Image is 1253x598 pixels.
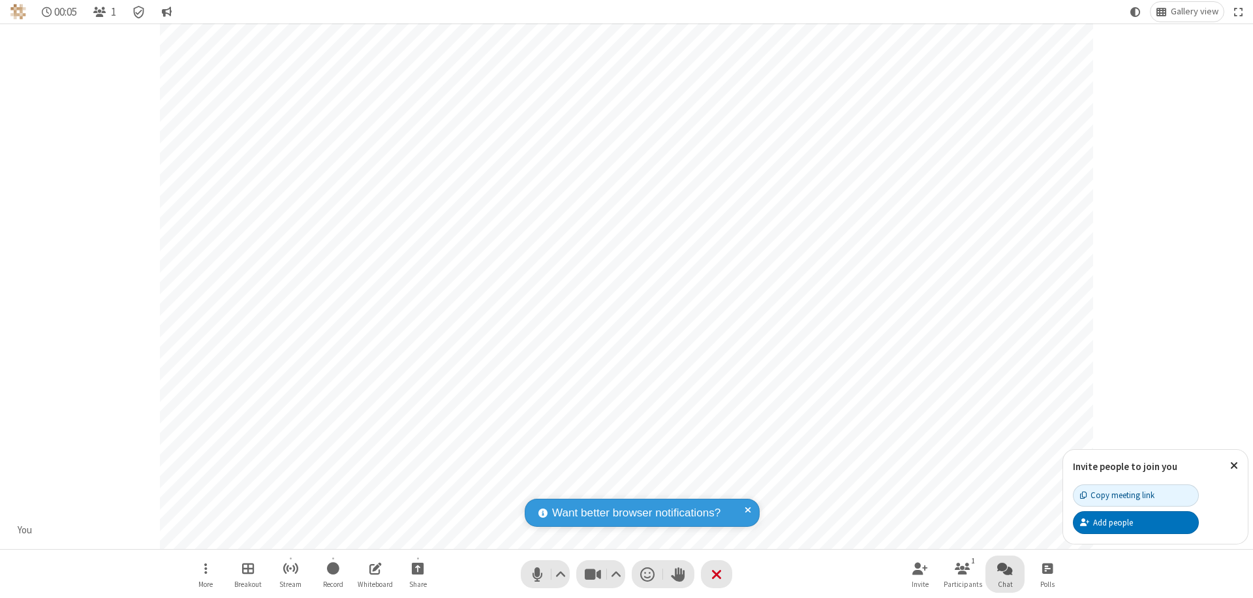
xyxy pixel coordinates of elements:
span: Polls [1040,580,1055,588]
span: More [198,580,213,588]
button: Open poll [1028,556,1067,593]
button: Open menu [186,556,225,593]
button: Open shared whiteboard [356,556,395,593]
span: Want better browser notifications? [552,505,720,522]
button: Open participant list [87,2,121,22]
span: Whiteboard [358,580,393,588]
span: 1 [111,6,116,18]
button: Send a reaction [632,560,663,588]
span: Share [409,580,427,588]
div: Meeting details Encryption enabled [127,2,151,22]
span: Gallery view [1171,7,1218,17]
button: Open chat [985,556,1025,593]
span: 00:05 [54,6,77,18]
button: Start streaming [271,556,310,593]
button: Start recording [313,556,352,593]
div: 1 [968,555,979,567]
span: Stream [279,580,302,588]
button: Open participant list [943,556,982,593]
span: Record [323,580,343,588]
button: Manage Breakout Rooms [228,556,268,593]
button: Copy meeting link [1073,484,1199,507]
span: Invite [912,580,929,588]
div: Timer [37,2,83,22]
span: Chat [998,580,1013,588]
button: Mute (⌘+Shift+A) [521,560,570,588]
span: Breakout [234,580,262,588]
button: Using system theme [1125,2,1146,22]
div: Copy meeting link [1080,489,1154,501]
button: Add people [1073,511,1199,533]
span: Participants [944,580,982,588]
button: Raise hand [663,560,694,588]
button: Conversation [156,2,177,22]
button: Change layout [1151,2,1224,22]
button: End or leave meeting [701,560,732,588]
button: Fullscreen [1229,2,1248,22]
button: Close popover [1220,450,1248,482]
button: Video setting [608,560,625,588]
button: Audio settings [552,560,570,588]
button: Start sharing [398,556,437,593]
div: You [13,523,37,538]
img: QA Selenium DO NOT DELETE OR CHANGE [10,4,26,20]
button: Invite participants (⌘+Shift+I) [901,556,940,593]
label: Invite people to join you [1073,460,1177,473]
button: Stop video (⌘+Shift+V) [576,560,625,588]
